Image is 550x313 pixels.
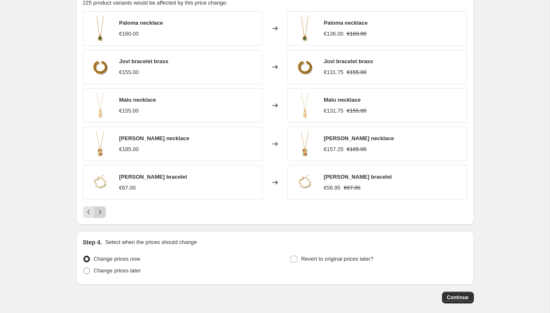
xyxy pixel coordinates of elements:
[119,184,136,192] div: €67.00
[347,107,367,115] strike: €155.00
[94,267,141,274] span: Change prices later
[292,16,317,41] img: PALOMA_NECKLACE_80x.jpg
[119,107,139,115] div: €155.00
[324,58,373,64] span: Jovi bracelet brass
[324,135,394,141] span: [PERSON_NAME] necklace
[87,93,113,118] img: MALU_NECKLACE_80x.jpg
[105,238,197,246] p: Select when the prices should change
[119,145,139,154] div: €185.00
[87,54,113,80] img: JOVE_BRACELET_BRASS_80x.jpg
[292,131,317,156] img: LOU_NECKLACE_80x.jpg
[94,256,140,262] span: Change prices now
[324,174,392,180] span: [PERSON_NAME] bracelet
[347,145,367,154] strike: €185.00
[442,292,474,303] button: Continue
[119,20,163,26] span: Paloma necklace
[119,135,190,141] span: [PERSON_NAME] necklace
[324,184,341,192] div: €56.95
[292,170,317,195] img: COOPER_BRACELET_80x.jpg
[292,93,317,118] img: MALU_NECKLACE_80x.jpg
[344,184,360,192] strike: €67.00
[301,256,373,262] span: Revert to original prices later?
[324,30,344,38] div: €136.00
[83,206,106,218] nav: Pagination
[324,97,361,103] span: Malu necklace
[87,131,113,156] img: LOU_NECKLACE_80x.jpg
[94,206,106,218] button: Next
[83,238,102,246] h2: Step 4.
[324,107,344,115] div: €131.75
[347,30,367,38] strike: €160.00
[119,174,188,180] span: [PERSON_NAME] bracelet
[324,145,344,154] div: €157.25
[324,20,368,26] span: Paloma necklace
[119,97,156,103] span: Malu necklace
[83,206,95,218] button: Previous
[119,68,139,77] div: €155.00
[119,30,139,38] div: €160.00
[119,58,169,64] span: Jovi bracelet brass
[447,294,469,301] span: Continue
[87,170,113,195] img: COOPER_BRACELET_80x.jpg
[292,54,317,80] img: JOVE_BRACELET_BRASS_80x.jpg
[87,16,113,41] img: PALOMA_NECKLACE_80x.jpg
[347,68,367,77] strike: €155.00
[324,68,344,77] div: €131.75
